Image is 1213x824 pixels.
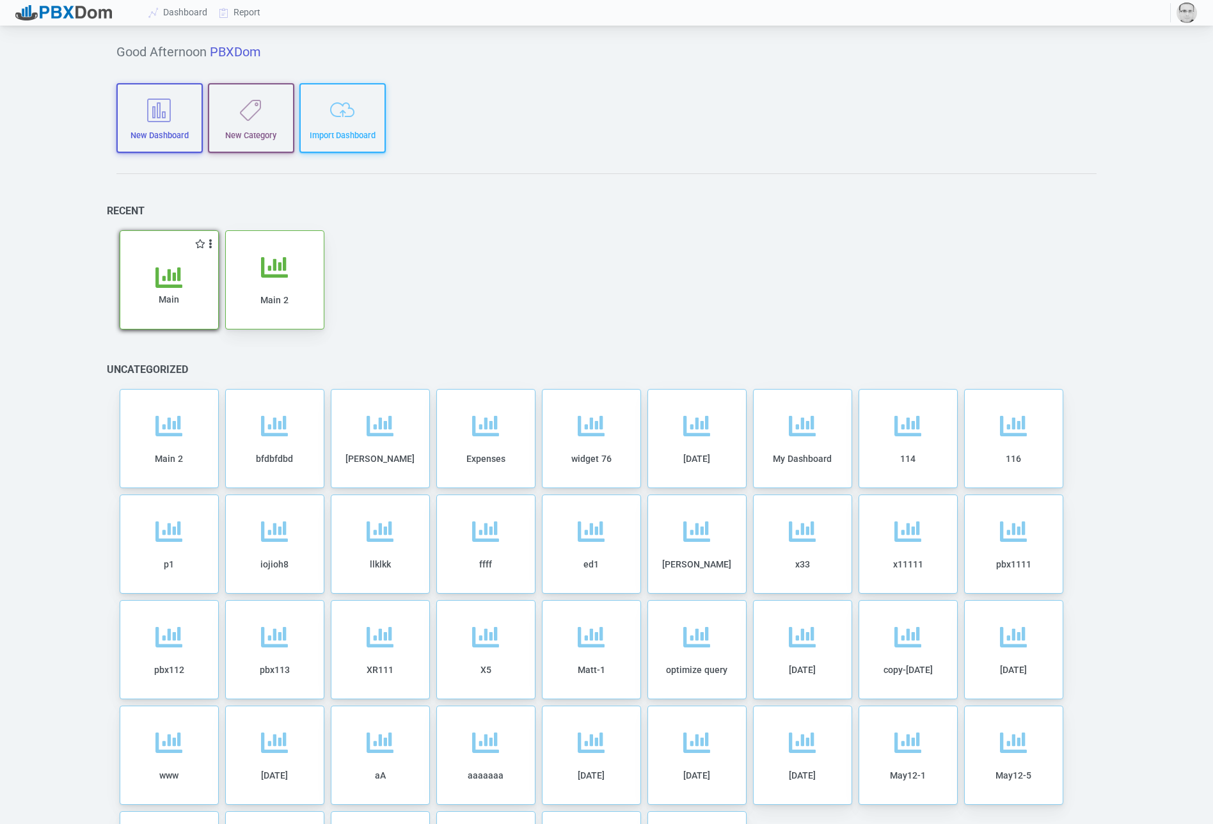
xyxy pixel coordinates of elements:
button: Import Dashboard [299,83,386,153]
span: 114 [900,454,916,464]
span: [PERSON_NAME] [345,454,415,464]
span: [DATE] [1000,665,1027,675]
span: pbx112 [154,665,184,675]
span: p1 [164,559,174,569]
span: [DATE] [789,665,816,675]
span: x33 [795,559,810,569]
span: iojioh8 [260,559,289,569]
span: widget 76 [571,454,612,464]
span: Expenses [466,454,505,464]
span: [DATE] [578,770,605,780]
span: XR111 [367,665,393,675]
span: pbx113 [260,665,290,675]
span: [DATE] [683,770,710,780]
a: Report [214,1,267,24]
h6: Recent [107,205,145,217]
span: X5 [480,665,491,675]
span: aA [375,770,386,780]
span: May12-1 [890,770,926,780]
button: New Category [208,83,294,153]
span: ed1 [583,559,599,569]
span: x11111 [893,559,923,569]
span: [PERSON_NAME] [662,559,731,569]
span: pbx1111 [996,559,1031,569]
h6: Uncategorized [107,363,188,376]
span: [DATE] [683,454,710,464]
span: Main [159,294,179,305]
span: [DATE] [261,770,288,780]
span: www [159,770,178,780]
h5: Good Afternoon [116,44,1097,59]
span: [DATE] [789,770,816,780]
span: Main 2 [155,454,183,464]
span: Matt-1 [578,665,605,675]
span: My Dashboard [773,454,832,464]
span: May12-5 [995,770,1031,780]
span: aaaaaaa [468,770,503,780]
span: Main 2 [260,295,289,305]
span: llklkk [370,559,391,569]
span: ffff [479,559,492,569]
img: 59815a3c8890a36c254578057cc7be37 [1177,3,1197,23]
span: copy-[DATE] [884,665,933,675]
a: Dashboard [143,1,214,24]
span: PBXDom [210,44,261,59]
span: 116 [1006,454,1021,464]
button: New Dashboard [116,83,203,153]
span: bfdbfdbd [256,454,293,464]
span: optimize query [666,665,727,675]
